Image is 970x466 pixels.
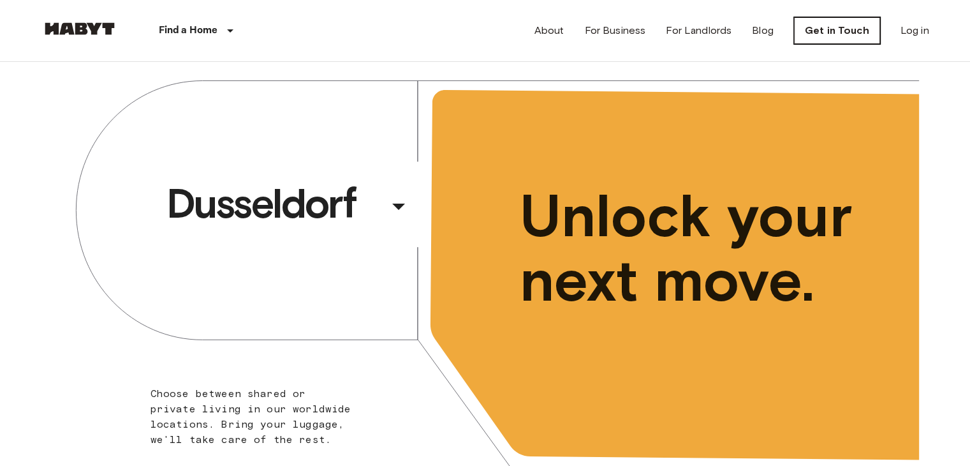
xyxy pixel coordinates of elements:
[752,23,774,38] a: Blog
[666,23,731,38] a: For Landlords
[900,23,929,38] a: Log in
[159,23,218,38] p: Find a Home
[794,17,880,44] a: Get in Touch
[534,23,564,38] a: About
[166,178,383,229] span: Dusseldorf
[41,22,118,35] img: Habyt
[161,174,419,233] button: Dusseldorf
[584,23,645,38] a: For Business
[151,387,351,446] span: Choose between shared or private living in our worldwide locations. Bring your luggage, we'll tak...
[520,184,867,313] span: Unlock your next move.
